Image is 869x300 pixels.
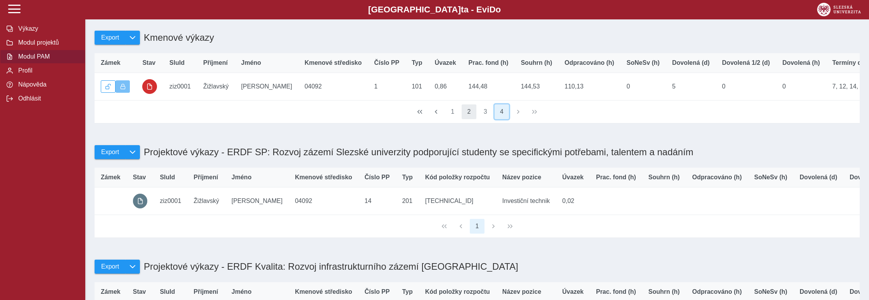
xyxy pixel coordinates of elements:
span: Zámek [101,288,121,295]
td: ziz0001 [153,187,187,215]
button: prázdný [133,194,148,208]
td: 0 [716,73,776,101]
span: SoNeSv (h) [754,174,787,181]
span: Číslo PP [374,59,399,66]
span: Nápověda [16,81,79,88]
button: 4 [495,104,509,119]
h1: Projektové výkazy - ERDF SP: Rozvoj zázemí Slezské univerzity podporující studenty se specifickým... [140,143,693,161]
td: 110,13 [559,73,621,101]
h1: Projektové výkazy - ERDF Kvalita: Rozvoj infrastrukturního zázemí [GEOGRAPHIC_DATA] [140,257,518,276]
span: Stav [133,288,146,295]
span: Úvazek [562,288,584,295]
td: ziz0001 [163,73,197,101]
span: Číslo PP [365,174,390,181]
span: SoNeSv (h) [627,59,660,66]
td: 0 [621,73,666,101]
span: Odhlásit [16,95,79,102]
span: Prac. fond (h) [596,174,636,181]
span: Zámek [101,174,121,181]
span: SluId [160,288,175,295]
td: [PERSON_NAME] [235,73,298,101]
td: [PERSON_NAME] [225,187,289,215]
span: Kód položky rozpočtu [425,288,490,295]
span: Dovolená 1/2 (d) [722,59,770,66]
button: Export [95,31,125,45]
button: 2 [462,104,476,119]
span: SluId [160,174,175,181]
span: Zámek [101,59,121,66]
span: Modul projektů [16,39,79,46]
span: t [461,5,464,14]
span: Název pozice [502,288,541,295]
span: o [496,5,501,14]
span: Typ [412,59,422,66]
span: Stav [133,174,146,181]
span: Kód položky rozpočtu [425,174,490,181]
td: Investiční technik [496,187,556,215]
span: Typ [402,288,412,295]
span: D [489,5,495,14]
span: Dovolená (h) [782,59,820,66]
span: Odpracováno (h) [565,59,614,66]
span: Souhrn (h) [521,59,552,66]
td: 0,02 [556,187,590,215]
span: Export [101,149,119,156]
button: Export [95,260,125,274]
span: Export [101,34,119,41]
td: 5 [666,73,716,101]
span: Název pozice [502,174,541,181]
button: 1 [470,219,485,234]
span: Profil [16,67,79,74]
td: 0,86 [428,73,462,101]
td: 0 [776,73,826,101]
span: Odpracováno (h) [692,288,742,295]
td: 101 [405,73,428,101]
span: Kmenové středisko [305,59,362,66]
td: 201 [396,187,419,215]
span: Příjmení [194,174,218,181]
td: 04092 [289,187,359,215]
span: SluId [169,59,184,66]
button: 1 [445,104,460,119]
span: Souhrn (h) [648,174,680,181]
td: Žižlavský [188,187,226,215]
span: Prac. fond (h) [596,288,636,295]
b: [GEOGRAPHIC_DATA] a - Evi [23,5,846,15]
button: uzamčeno [142,79,157,94]
h1: Kmenové výkazy [140,28,214,47]
span: Typ [402,174,412,181]
span: SoNeSv (h) [754,288,787,295]
span: Souhrn (h) [648,288,680,295]
button: Odemknout výkaz. [101,80,116,93]
span: Výkazy [16,25,79,32]
span: Číslo PP [365,288,390,295]
span: Export [101,263,119,270]
span: Stav [142,59,155,66]
td: [TECHNICAL_ID] [419,187,496,215]
span: Kmenové středisko [295,288,352,295]
button: Výkaz uzamčen. [116,80,130,93]
span: Úvazek [562,174,584,181]
button: Export [95,145,125,159]
span: Dovolená (d) [672,59,710,66]
img: logo_web_su.png [817,3,861,16]
td: 144,48 [462,73,515,101]
td: Žižlavský [197,73,235,101]
span: Příjmení [194,288,218,295]
button: 3 [478,104,493,119]
td: 1 [368,73,405,101]
td: 14 [359,187,396,215]
span: Kmenové středisko [295,174,352,181]
span: Modul PAM [16,53,79,60]
span: Dovolená (d) [800,174,837,181]
span: Jméno [231,288,252,295]
td: 04092 [298,73,368,101]
span: Jméno [241,59,261,66]
span: Jméno [231,174,252,181]
span: Úvazek [434,59,456,66]
span: Odpracováno (h) [692,174,742,181]
span: Příjmení [203,59,228,66]
td: 144,53 [515,73,559,101]
span: Dovolená (d) [800,288,837,295]
span: Prac. fond (h) [469,59,509,66]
